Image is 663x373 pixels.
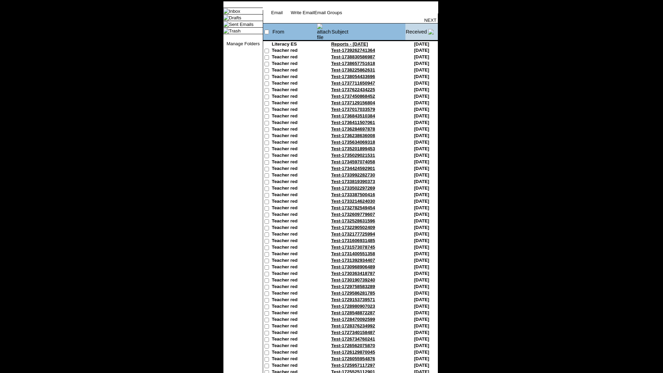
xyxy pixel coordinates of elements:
[223,8,229,14] img: folder_icon_pick.gif
[414,107,429,112] nobr: [DATE]
[331,218,375,223] a: Test-1732528631596
[272,277,317,284] td: Teacher red
[331,107,375,112] a: Test-1737017033579
[414,166,429,171] nobr: [DATE]
[414,172,429,178] nobr: [DATE]
[331,67,375,73] a: Test-1738225862631
[414,41,429,47] nobr: [DATE]
[331,133,375,138] a: Test-1736238636008
[272,80,317,87] td: Teacher red
[414,159,429,164] nobr: [DATE]
[272,245,317,251] td: Teacher red
[331,245,375,250] a: Test-1731573078745
[272,356,317,363] td: Teacher red
[272,48,317,54] td: Teacher red
[272,317,317,323] td: Teacher red
[272,343,317,350] td: Teacher red
[414,251,429,256] nobr: [DATE]
[414,218,429,223] nobr: [DATE]
[414,94,429,99] nobr: [DATE]
[331,323,375,328] a: Test-1728376234992
[414,212,429,217] nobr: [DATE]
[272,107,317,113] td: Teacher red
[271,10,282,15] a: Email
[331,94,375,99] a: Test-1737450868452
[414,363,429,368] nobr: [DATE]
[272,41,317,48] td: Literacy ES
[414,258,429,263] nobr: [DATE]
[272,304,317,310] td: Teacher red
[272,126,317,133] td: Teacher red
[272,238,317,245] td: Teacher red
[272,330,317,336] td: Teacher red
[331,277,375,283] a: Test-1730190739240
[331,284,375,289] a: Test-1729758583289
[414,87,429,92] nobr: [DATE]
[317,23,331,40] img: attach file
[414,350,429,355] nobr: [DATE]
[331,172,375,178] a: Test-1733992282730
[272,212,317,218] td: Teacher red
[414,330,429,335] nobr: [DATE]
[414,304,429,309] nobr: [DATE]
[272,120,317,126] td: Teacher red
[272,61,317,67] td: Teacher red
[331,41,368,47] a: Reports - [DATE]
[331,199,375,204] a: Test-1733214624030
[272,336,317,343] td: Teacher red
[272,323,317,330] td: Teacher red
[414,310,429,315] nobr: [DATE]
[414,290,429,296] nobr: [DATE]
[272,199,317,205] td: Teacher red
[272,74,317,80] td: Teacher red
[414,74,429,79] nobr: [DATE]
[229,22,253,27] a: Sent Emails
[331,29,348,35] a: Subject
[227,41,260,46] a: Manage Folders
[331,251,375,256] a: Test-1731400551358
[331,159,375,164] a: Test-1734597074058
[272,159,317,166] td: Teacher red
[314,10,342,15] a: Email Groups
[331,87,375,92] a: Test-1737622434225
[223,15,229,20] img: folder_icon.gif
[331,336,375,342] a: Test-1726734760241
[331,48,375,53] a: Test-1739262741364
[272,271,317,277] td: Teacher red
[272,172,317,179] td: Teacher red
[414,323,429,328] nobr: [DATE]
[272,264,317,271] td: Teacher red
[272,297,317,304] td: Teacher red
[331,310,375,315] a: Test-1728548872287
[414,231,429,237] nobr: [DATE]
[331,363,375,368] a: Test-1725957117297
[414,245,429,250] nobr: [DATE]
[223,21,229,27] img: folder_icon.gif
[272,67,317,74] td: Teacher red
[414,343,429,348] nobr: [DATE]
[291,10,314,15] a: Write Email
[272,192,317,199] td: Teacher red
[272,29,284,35] a: From
[331,330,375,335] a: Test-1727340158487
[414,356,429,361] nobr: [DATE]
[272,350,317,356] td: Teacher red
[331,80,375,86] a: Test-1737711650947
[414,100,429,105] nobr: [DATE]
[414,61,429,66] nobr: [DATE]
[414,192,429,197] nobr: [DATE]
[414,238,429,243] nobr: [DATE]
[272,251,317,258] td: Teacher red
[272,87,317,94] td: Teacher red
[331,271,375,276] a: Test-1730363418787
[272,100,317,107] td: Teacher red
[414,140,429,145] nobr: [DATE]
[331,100,375,105] a: Test-1737129156804
[331,126,375,132] a: Test-1736284697878
[331,179,375,184] a: Test-1733819390373
[331,205,375,210] a: Test-1732782549454
[424,18,436,23] a: NEXT
[272,166,317,172] td: Teacher red
[331,140,375,145] a: Test-1735634069318
[331,304,375,309] a: Test-1728980907023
